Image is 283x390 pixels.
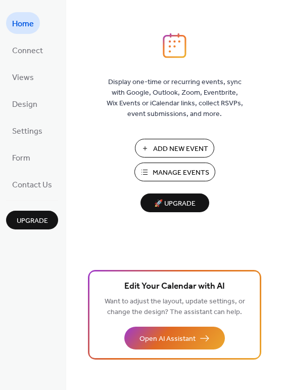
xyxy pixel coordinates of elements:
[6,12,40,34] a: Home
[17,216,48,226] span: Upgrade
[139,334,196,344] span: Open AI Assistant
[12,124,42,139] span: Settings
[12,177,52,193] span: Contact Us
[107,77,243,120] span: Display one-time or recurring events, sync with Google, Outlook, Zoom, Eventbrite, Wix Events or ...
[12,150,30,166] span: Form
[153,168,209,178] span: Manage Events
[134,163,215,181] button: Manage Events
[105,295,245,319] span: Want to adjust the layout, update settings, or change the design? The assistant can help.
[6,93,43,114] a: Design
[140,193,209,212] button: 🚀 Upgrade
[6,39,49,61] a: Connect
[163,33,186,58] img: logo_icon.svg
[12,16,34,32] span: Home
[124,280,225,294] span: Edit Your Calendar with AI
[6,173,58,195] a: Contact Us
[6,211,58,229] button: Upgrade
[153,144,208,154] span: Add New Event
[6,146,36,168] a: Form
[6,120,49,141] a: Settings
[12,97,37,112] span: Design
[6,66,40,88] a: Views
[12,43,43,59] span: Connect
[147,197,203,211] span: 🚀 Upgrade
[124,327,225,349] button: Open AI Assistant
[135,139,214,158] button: Add New Event
[12,70,34,86] span: Views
